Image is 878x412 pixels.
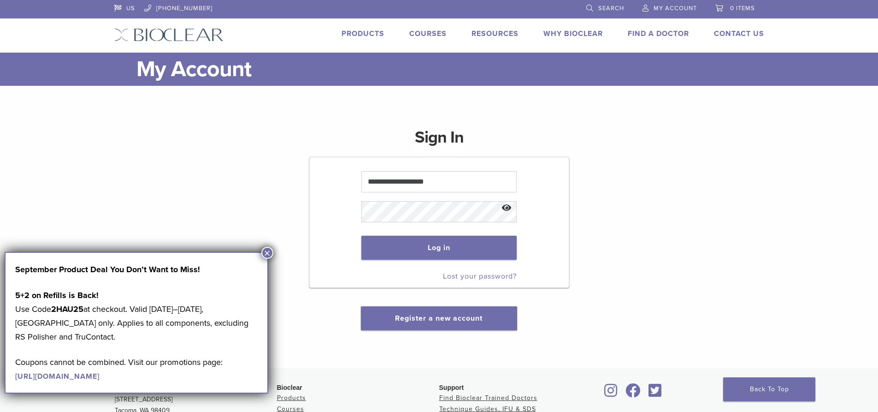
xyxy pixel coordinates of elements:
[471,29,519,38] a: Resources
[439,384,464,391] span: Support
[443,272,517,281] a: Lost your password?
[601,389,621,398] a: Bioclear
[598,5,624,12] span: Search
[654,5,697,12] span: My Account
[136,53,764,86] h1: My Account
[395,314,483,323] a: Register a new account
[623,389,644,398] a: Bioclear
[51,304,83,314] strong: 2HAU25
[409,29,447,38] a: Courses
[730,5,755,12] span: 0 items
[646,389,665,398] a: Bioclear
[15,290,99,300] strong: 5+2 on Refills is Back!
[361,306,517,330] button: Register a new account
[15,288,258,344] p: Use Code at checkout. Valid [DATE]–[DATE], [GEOGRAPHIC_DATA] only. Applies to all components, exc...
[277,384,302,391] span: Bioclear
[261,247,273,259] button: Close
[114,28,224,42] img: Bioclear
[15,372,100,381] a: [URL][DOMAIN_NAME]
[628,29,689,38] a: Find A Doctor
[497,197,517,220] button: Show password
[15,264,200,275] strong: September Product Deal You Don’t Want to Miss!
[361,236,517,260] button: Log in
[342,29,384,38] a: Products
[439,394,537,402] a: Find Bioclear Trained Doctors
[15,355,258,383] p: Coupons cannot be combined. Visit our promotions page:
[277,394,306,402] a: Products
[723,377,815,401] a: Back To Top
[415,126,464,156] h1: Sign In
[714,29,764,38] a: Contact Us
[543,29,603,38] a: Why Bioclear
